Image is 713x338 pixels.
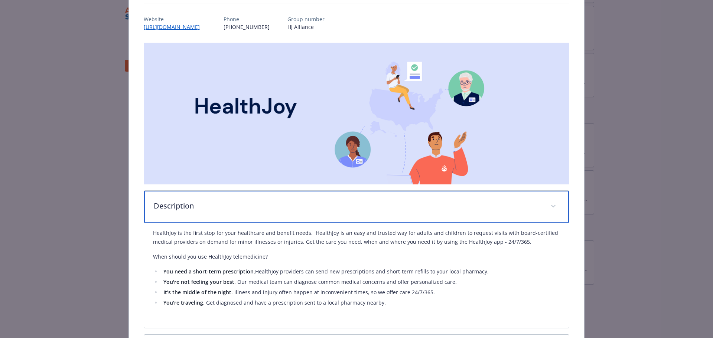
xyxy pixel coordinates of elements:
[161,278,560,286] li: . Our medical team can diagnose common medical concerns and offer personalized care.
[144,15,206,23] p: Website
[163,268,255,275] strong: You need a short-term prescription.
[161,298,560,307] li: . Get diagnosed and have a prescription sent to a local pharmacy nearby.
[144,191,569,223] div: Description
[163,289,231,296] strong: It's the middle of the night
[161,267,560,276] li: HealthJoy providers can send new prescriptions and short-term refills to your local pharmacy.
[287,15,325,23] p: Group number
[153,229,560,246] p: HealthJoy is the first stop for your healthcare and benefit needs. HealthJoy is an easy and trust...
[224,15,270,23] p: Phone
[163,278,234,285] strong: You're not feeling your best
[144,43,570,184] img: banner
[163,299,203,306] strong: You're traveling
[161,288,560,297] li: . Illness and injury often happen at inconvenient times, so we offer care 24/7/365.
[287,23,325,31] p: HJ Alliance
[153,252,560,261] p: When should you use HealthJoy telemedicine?
[144,23,206,30] a: [URL][DOMAIN_NAME]
[224,23,270,31] p: [PHONE_NUMBER]
[144,223,569,328] div: Description
[154,200,542,211] p: Description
